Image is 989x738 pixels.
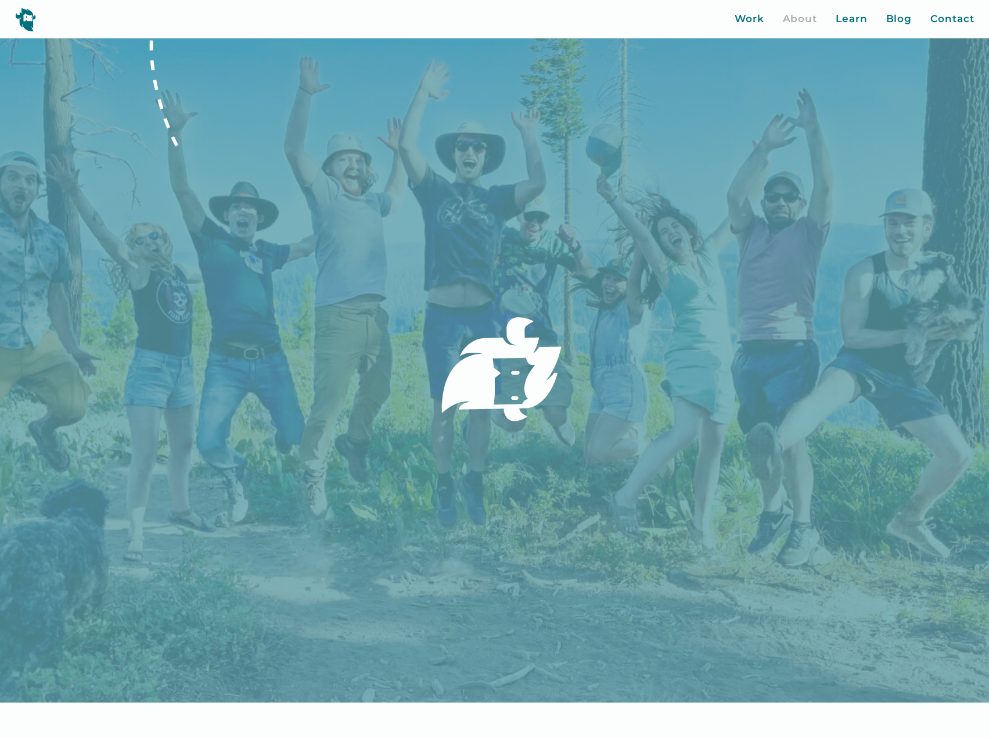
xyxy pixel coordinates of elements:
[15,8,36,31] img: yeti logo icon
[836,12,868,27] a: Learn
[783,12,818,27] a: About
[886,12,912,27] a: Blog
[735,12,764,27] a: Work
[930,12,974,27] a: Contact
